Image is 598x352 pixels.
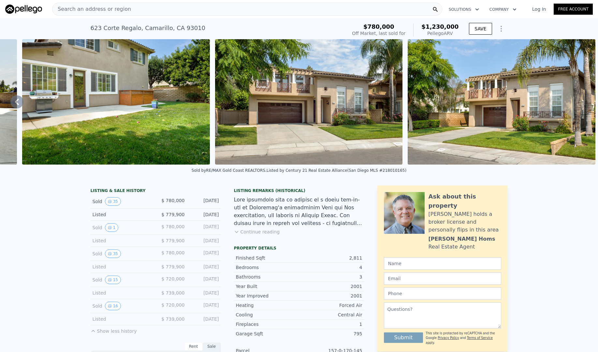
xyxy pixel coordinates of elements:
div: Listed [93,264,151,270]
div: Central Air [299,312,362,318]
a: Free Account [554,4,593,15]
div: Heating [236,302,299,309]
input: Phone [384,287,501,300]
button: View historical data [105,223,119,232]
div: Property details [234,246,364,251]
img: Sale: 164840939 Parcel: 41917460 [215,39,403,165]
span: $ 779,900 [161,238,184,243]
span: $ 780,000 [161,250,184,255]
div: [PERSON_NAME] Homs [429,235,495,243]
div: Forced Air [299,302,362,309]
div: [DATE] [190,197,219,206]
button: View historical data [105,302,121,310]
div: [DATE] [190,237,219,244]
div: Rent [184,342,203,351]
a: Terms of Service [467,336,493,340]
span: $ 780,000 [161,224,184,229]
div: Listed [93,211,151,218]
div: Real Estate Agent [429,243,475,251]
div: Sold [93,276,151,284]
button: Show less history [91,325,137,334]
div: Cooling [236,312,299,318]
div: [DATE] [190,276,219,284]
div: 623 Corte Regalo , Camarillo , CA 93010 [91,24,206,33]
button: View historical data [105,276,121,284]
img: Sale: 164840939 Parcel: 41917460 [22,39,210,165]
div: Sold [93,223,151,232]
div: Listed [93,237,151,244]
div: Finished Sqft [236,255,299,261]
span: $ 779,900 [161,264,184,269]
div: Sold by RE/MAX Gold Coast REALTORS . [192,168,267,173]
div: [DATE] [190,249,219,258]
div: This site is protected by reCAPTCHA and the Google and apply. [426,331,501,345]
div: Lore ipsumdolo sita co adipisc el s doeiu tem-in-utl et Doloremag'a enimadminim Veni qui Nos exer... [234,196,364,227]
div: LISTING & SALE HISTORY [91,188,221,195]
span: $ 780,000 [161,198,184,203]
span: $ 720,000 [161,302,184,308]
span: $ 779,900 [161,212,184,217]
div: Bedrooms [236,264,299,271]
span: $1,230,000 [421,23,459,30]
div: Sold [93,197,151,206]
button: Show Options [495,22,508,35]
div: [PERSON_NAME] holds a broker license and personally flips in this area [429,210,501,234]
button: Submit [384,332,423,343]
span: $ 739,000 [161,316,184,322]
span: $ 739,000 [161,290,184,296]
div: Off Market, last sold for [352,30,405,37]
div: 1 [299,321,362,328]
div: [DATE] [190,223,219,232]
div: 795 [299,330,362,337]
div: [DATE] [190,211,219,218]
div: [DATE] [190,290,219,296]
span: Search an address or region [52,5,131,13]
div: Garage Sqft [236,330,299,337]
div: 2001 [299,283,362,290]
div: 2001 [299,293,362,299]
div: [DATE] [190,302,219,310]
div: Fireplaces [236,321,299,328]
div: Listed by Century 21 Real Estate Alliance (San Diego MLS #218010165) [267,168,406,173]
div: Ask about this property [429,192,501,210]
button: Solutions [444,4,484,15]
input: Name [384,257,501,270]
img: Sale: 164840939 Parcel: 41917460 [408,39,595,165]
button: SAVE [469,23,492,35]
div: Sold [93,249,151,258]
div: Listed [93,290,151,296]
div: Pellego ARV [421,30,459,37]
div: Sold [93,302,151,310]
button: Company [484,4,522,15]
img: Pellego [5,5,42,14]
div: Listing Remarks (Historical) [234,188,364,193]
span: $780,000 [363,23,394,30]
a: Privacy Policy [438,336,459,340]
div: 3 [299,274,362,280]
div: Year Built [236,283,299,290]
div: Sale [203,342,221,351]
button: Continue reading [234,229,280,235]
input: Email [384,272,501,285]
div: Year Improved [236,293,299,299]
a: Log In [524,6,554,12]
div: 4 [299,264,362,271]
div: [DATE] [190,316,219,322]
span: $ 720,000 [161,276,184,281]
div: [DATE] [190,264,219,270]
button: View historical data [105,197,121,206]
div: Bathrooms [236,274,299,280]
div: 2,811 [299,255,362,261]
div: Listed [93,316,151,322]
button: View historical data [105,249,121,258]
